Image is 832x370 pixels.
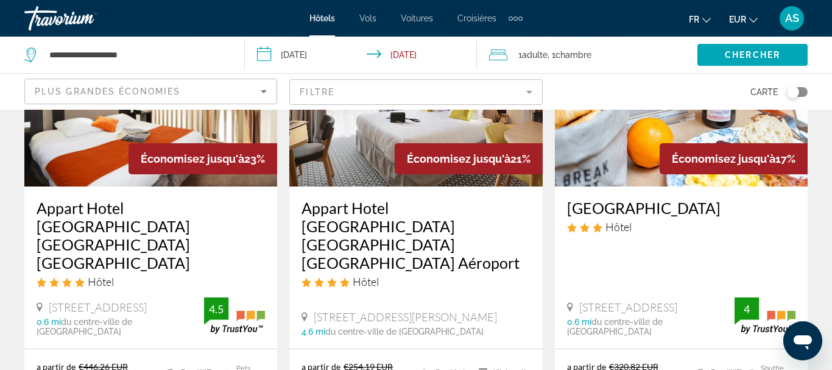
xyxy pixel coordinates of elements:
[567,317,591,327] span: 0.6 mi
[672,152,775,165] span: Économisez jusqu'à
[689,10,711,28] button: Change language
[204,302,228,316] div: 4.5
[457,13,496,23] a: Croisières
[245,37,478,73] button: Check-in date: Sep 22, 2025 Check-out date: Sep 24, 2025
[37,317,132,336] span: du centre-ville de [GEOGRAPHIC_DATA]
[548,46,591,63] span: , 1
[729,15,746,24] span: EUR
[314,310,497,324] span: [STREET_ADDRESS][PERSON_NAME]
[24,2,146,34] a: Travorium
[689,15,699,24] span: fr
[325,327,484,336] span: du centre-ville de [GEOGRAPHIC_DATA]
[660,143,808,174] div: 17%
[555,50,591,60] span: Chambre
[301,327,325,336] span: 4.6 mi
[88,275,114,288] span: Hôtel
[401,13,433,23] a: Voitures
[605,220,632,233] span: Hôtel
[697,44,808,66] button: Chercher
[301,275,530,288] div: 4 star Hotel
[141,152,244,165] span: Économisez jusqu'à
[35,87,180,96] span: Plus grandes économies
[579,301,677,314] span: [STREET_ADDRESS]
[509,9,523,28] button: Extra navigation items
[204,297,265,333] img: trustyou-badge.svg
[522,50,548,60] span: Adulte
[567,220,795,233] div: 3 star Hotel
[49,301,147,314] span: [STREET_ADDRESS]
[37,199,265,272] a: Appart Hotel [GEOGRAPHIC_DATA] [GEOGRAPHIC_DATA] [GEOGRAPHIC_DATA]
[725,50,780,60] span: Chercher
[359,13,376,23] a: Vols
[750,84,778,101] span: Carte
[35,84,267,99] mat-select: Sort by
[37,275,265,288] div: 4 star Hotel
[395,143,543,174] div: 21%
[567,317,663,336] span: du centre-ville de [GEOGRAPHIC_DATA]
[129,143,277,174] div: 23%
[37,317,61,327] span: 0.6 mi
[567,199,795,217] a: [GEOGRAPHIC_DATA]
[785,12,799,24] span: AS
[776,5,808,31] button: User Menu
[301,199,530,272] a: Appart Hotel [GEOGRAPHIC_DATA] [GEOGRAPHIC_DATA] [GEOGRAPHIC_DATA] Aéroport
[778,87,808,98] button: Toggle map
[289,79,542,105] button: Filter
[783,321,822,360] iframe: Bouton de lancement de la fenêtre de messagerie
[729,10,758,28] button: Change currency
[518,46,548,63] span: 1
[353,275,379,288] span: Hôtel
[309,13,335,23] a: Hôtels
[735,302,759,316] div: 4
[407,152,510,165] span: Économisez jusqu'à
[477,37,697,73] button: Travelers: 1 adult, 0 children
[735,297,795,333] img: trustyou-badge.svg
